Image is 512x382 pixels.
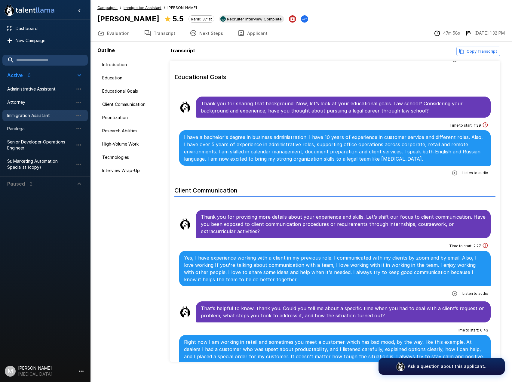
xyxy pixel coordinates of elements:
p: Thank you for providing more details about your experience and skills. Let’s shift our focus to c... [201,213,486,235]
span: Prioritization [102,115,162,121]
span: Rank: 371st [189,17,214,21]
img: llama_clean.png [179,306,191,318]
u: Campaigns [97,5,118,10]
img: llama_clean.png [179,218,191,230]
span: Interview Wrap-Up [102,168,162,174]
span: Educational Goals [102,88,162,94]
div: Interview Wrap-Up [97,165,167,176]
p: [DATE] 1:32 PM [474,30,505,36]
h6: Client Communication [174,181,495,197]
span: Research Abilities [102,128,162,134]
span: [PERSON_NAME] [167,5,197,11]
div: Research Abilities [97,125,167,136]
img: logo_glasses@2x.png [396,362,405,371]
button: Archive Applicant [289,15,296,23]
button: Applicant [230,25,275,42]
button: Evaluation [90,25,137,42]
p: Yes, I have experience working with a client in my previous role. I communicated with my clients ... [184,254,486,283]
button: Next Steps [182,25,230,42]
img: ukg_logo.jpeg [220,16,226,22]
span: Time to start : [456,327,479,333]
u: Immigration Assistant [124,5,161,10]
div: Technologies [97,152,167,163]
span: Listen to audio [462,170,488,176]
span: / [120,5,121,11]
p: Thank you for sharing that background. Now, let’s look at your educational goals. Law school? Con... [201,100,486,114]
span: Time to start : [449,243,472,249]
div: The time between starting and completing the interview [434,29,460,37]
button: Ask a question about this applicant... [379,358,505,375]
span: High-Volume Work [102,141,162,147]
span: Recruiter Interview Complete [225,17,284,21]
button: Transcript [137,25,182,42]
div: This answer took longer than usual and could be a sign of cheating [482,122,488,129]
span: Client Communication [102,101,162,107]
div: View profile in UKG [219,15,284,23]
b: 5.5 [173,14,184,23]
p: Right now I am working in retail and sometimes you meet a customer which has bad mood, by the way... [184,338,486,374]
span: Listen to audio [462,291,488,297]
span: Time to start : [449,122,473,128]
p: 47m 58s [443,30,460,36]
span: Technologies [102,154,162,160]
p: I have a bachelor's degree in business administration. I have 10 years of experience in customer ... [184,134,486,162]
div: The date and time when the interview was completed [465,29,505,37]
div: High-Volume Work [97,139,167,149]
h6: Educational Goals [174,67,495,83]
b: Transcript [170,48,195,54]
span: Introduction [102,62,162,68]
div: Educational Goals [97,86,167,97]
span: 0 : 43 [480,327,488,333]
button: Copy transcript [456,47,500,56]
div: This answer took longer than usual and could be a sign of cheating [482,242,488,250]
button: Change Stage [301,15,308,23]
div: Introduction [97,59,167,70]
span: 1 : 39 [474,122,481,128]
div: Client Communication [97,99,167,110]
div: Prioritization [97,112,167,123]
div: Education [97,72,167,83]
span: / [164,5,165,11]
img: llama_clean.png [179,101,191,113]
p: That’s helpful to know, thank you. Could you tell me about a specific time when you had to deal w... [201,305,486,319]
p: Ask a question about this applicant... [408,363,488,369]
span: Education [102,75,162,81]
span: 2 : 27 [474,243,481,249]
b: [PERSON_NAME] [97,14,159,23]
b: Outline [97,47,115,53]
